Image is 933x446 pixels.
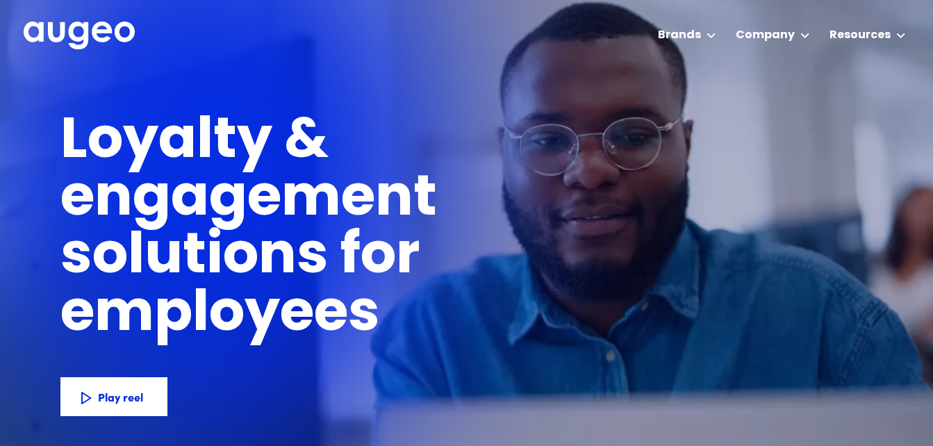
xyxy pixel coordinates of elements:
img: Augeo's full logo in white. [24,22,135,50]
h1: employees [60,287,404,345]
a: Play reel [60,377,167,416]
h1: Loyalty & engagement solutions for [60,114,661,287]
div: Resources [829,27,891,44]
div: Brands [658,27,701,44]
div: Company [736,27,795,44]
a: home [24,22,135,51]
